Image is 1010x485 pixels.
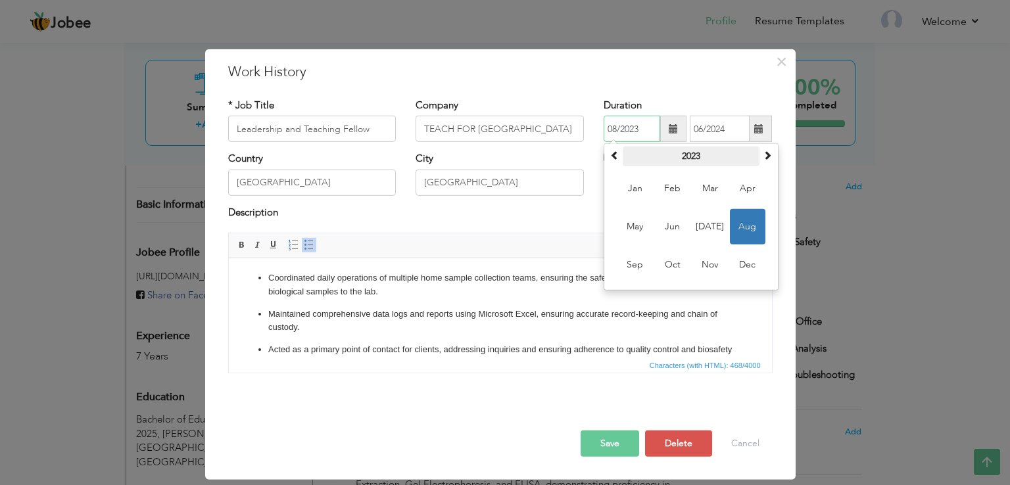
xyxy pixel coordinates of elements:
[617,171,653,206] span: Jan
[229,258,772,357] iframe: Rich Text Editor, workEditor
[692,247,728,283] span: Nov
[228,99,274,112] label: * Job Title
[416,152,433,166] label: City
[730,247,765,283] span: Dec
[692,209,728,244] span: [DATE]
[647,359,763,371] span: Characters (with HTML): 468/4000
[302,238,316,252] a: Insert/Remove Bulleted List
[604,116,660,142] input: From
[39,85,504,112] p: Acted as a primary point of contact for clients, addressing inquiries and ensuring adherence to q...
[266,238,281,252] a: Underline
[692,171,728,206] span: Mar
[617,247,653,283] span: Sep
[235,238,249,252] a: Bold
[730,209,765,244] span: Aug
[655,209,690,244] span: Jun
[776,50,787,74] span: ×
[763,150,772,160] span: Next Year
[228,62,773,82] h3: Work History
[645,430,712,457] button: Delete
[617,209,653,244] span: May
[604,99,642,112] label: Duration
[251,238,265,252] a: Italic
[771,51,792,72] button: Close
[730,171,765,206] span: Apr
[610,150,619,160] span: Previous Year
[228,206,278,219] label: Description
[718,430,773,457] button: Cancel
[655,247,690,283] span: Oct
[581,430,639,457] button: Save
[416,99,458,112] label: Company
[655,171,690,206] span: Feb
[228,152,263,166] label: Country
[647,359,765,371] div: Statistics
[690,116,750,142] input: Present
[623,147,759,166] th: Select Year
[286,238,301,252] a: Insert/Remove Numbered List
